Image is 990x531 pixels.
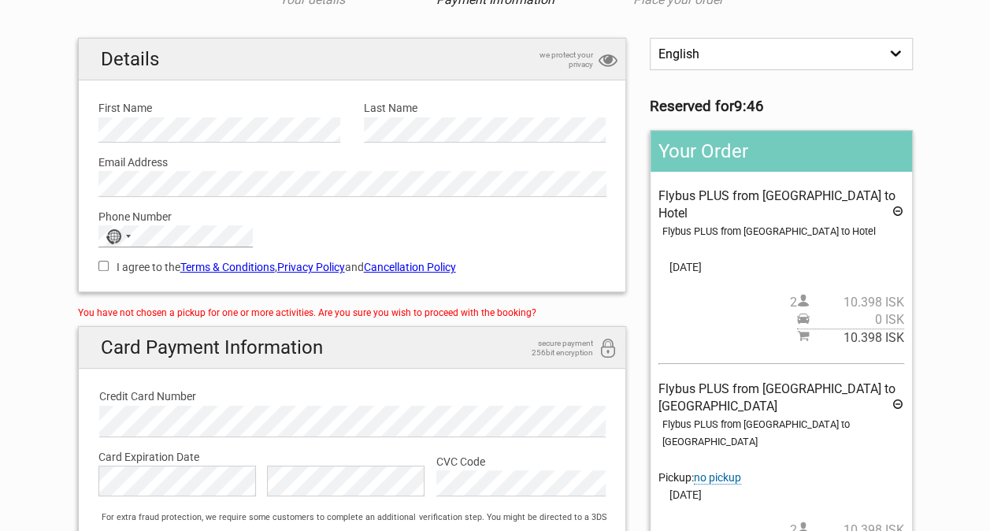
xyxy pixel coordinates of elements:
h2: Details [79,39,626,80]
label: Phone Number [98,208,606,225]
span: [DATE] [658,486,903,503]
span: 2 person(s) [790,294,904,311]
button: Selected country [99,226,139,247]
div: You have not chosen a pickup for one or more activities. Are you sure you wish to proceed with th... [78,304,627,321]
span: Subtotal [797,329,904,347]
span: Pickup price [797,311,904,329]
a: Privacy Policy [277,261,345,273]
span: 10.398 ISK [810,294,904,311]
span: 10.398 ISK [810,329,904,347]
i: 256bit encryption [599,339,617,360]
button: Open LiveChat chat widget [181,24,200,43]
span: 0 ISK [810,311,904,329]
h3: Reserved for [650,98,912,115]
p: We're away right now. Please check back later! [22,28,178,40]
label: Email Address [98,154,606,171]
span: we protect your privacy [514,50,593,69]
strong: 9:46 [734,98,764,115]
div: Flybus PLUS from [GEOGRAPHIC_DATA] to [GEOGRAPHIC_DATA] [662,416,903,451]
span: Pickup: [658,471,741,485]
label: I agree to the , and [98,258,606,276]
h2: Your Order [651,131,911,172]
span: Flybus PLUS from [GEOGRAPHIC_DATA] to Hotel [658,188,895,221]
label: First Name [98,99,340,117]
span: secure payment 256bit encryption [514,339,593,358]
i: privacy protection [599,50,617,72]
span: Change pickup place [694,471,741,485]
label: CVC Code [436,453,606,470]
label: Last Name [364,99,606,117]
label: Card Expiration Date [98,448,606,466]
div: Flybus PLUS from [GEOGRAPHIC_DATA] to Hotel [662,223,903,240]
a: Terms & Conditions [180,261,275,273]
label: Credit Card Number [99,388,606,405]
span: [DATE] [658,258,903,276]
span: Flybus PLUS from [GEOGRAPHIC_DATA] to [GEOGRAPHIC_DATA] [658,381,895,414]
h2: Card Payment Information [79,327,626,369]
a: Cancellation Policy [364,261,456,273]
